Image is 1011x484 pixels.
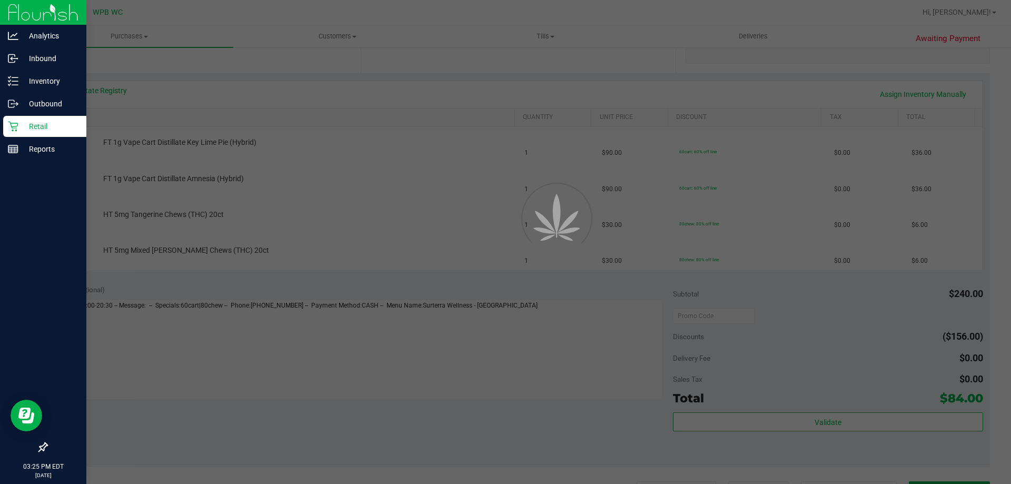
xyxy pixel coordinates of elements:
p: Analytics [18,29,82,42]
p: [DATE] [5,471,82,479]
inline-svg: Outbound [8,98,18,109]
iframe: Resource center [11,400,42,431]
p: Reports [18,143,82,155]
p: Outbound [18,97,82,110]
inline-svg: Analytics [8,31,18,41]
inline-svg: Reports [8,144,18,154]
p: Inbound [18,52,82,65]
inline-svg: Inventory [8,76,18,86]
inline-svg: Retail [8,121,18,132]
p: 03:25 PM EDT [5,462,82,471]
p: Inventory [18,75,82,87]
inline-svg: Inbound [8,53,18,64]
p: Retail [18,120,82,133]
